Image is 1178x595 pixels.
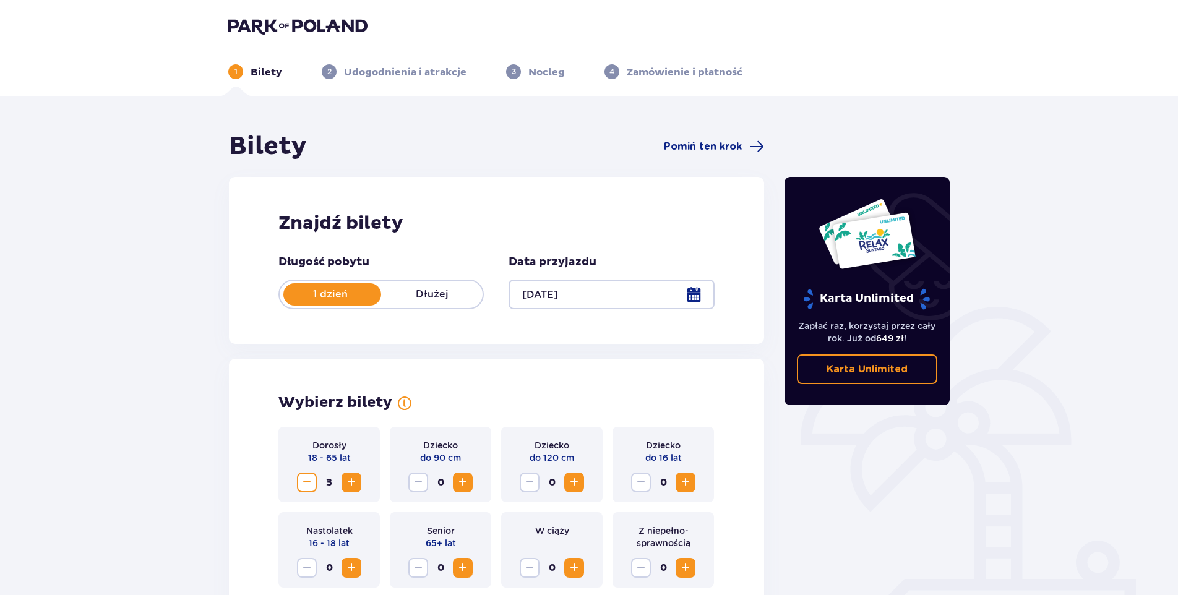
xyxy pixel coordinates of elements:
p: Dłużej [381,288,483,301]
p: Udogodnienia i atrakcje [344,66,466,79]
button: Zwiększ [342,473,361,492]
button: Zmniejsz [520,473,540,492]
p: 1 [234,66,238,77]
p: Senior [427,524,455,537]
p: Data przyjazdu [509,255,596,270]
p: 1 dzień [280,288,381,301]
p: W ciąży [535,524,569,537]
p: Karta Unlimited [827,362,908,376]
h2: Znajdź bilety [278,212,715,235]
p: Nastolatek [306,524,353,537]
button: Zmniejsz [408,473,428,492]
p: 3 [512,66,516,77]
p: Dziecko [646,439,681,452]
p: Z niepełno­sprawnością [622,524,704,549]
div: 3Nocleg [506,64,565,79]
button: Zwiększ [564,473,584,492]
p: Dziecko [423,439,458,452]
p: Dziecko [535,439,569,452]
p: 18 - 65 lat [308,452,351,464]
button: Zwiększ [342,558,361,578]
button: Zmniejsz [631,558,651,578]
img: Park of Poland logo [228,17,368,35]
p: do 120 cm [530,452,574,464]
button: Zwiększ [453,558,473,578]
div: 4Zamówienie i płatność [604,64,742,79]
span: Pomiń ten krok [664,140,742,153]
p: 4 [609,66,614,77]
p: 65+ lat [426,537,456,549]
span: 0 [319,558,339,578]
span: 649 zł [876,333,904,343]
span: 3 [319,473,339,492]
p: Zamówienie i płatność [627,66,742,79]
span: 0 [431,558,450,578]
button: Zwiększ [564,558,584,578]
p: do 90 cm [420,452,461,464]
button: Zmniejsz [408,558,428,578]
span: 0 [542,558,562,578]
div: 2Udogodnienia i atrakcje [322,64,466,79]
a: Pomiń ten krok [664,139,764,154]
button: Zwiększ [676,558,695,578]
span: 0 [653,558,673,578]
p: Długość pobytu [278,255,369,270]
p: Dorosły [312,439,346,452]
p: Zapłać raz, korzystaj przez cały rok. Już od ! [797,320,938,345]
button: Zmniejsz [297,473,317,492]
h2: Wybierz bilety [278,393,392,412]
p: Nocleg [528,66,565,79]
p: 16 - 18 lat [309,537,350,549]
div: 1Bilety [228,64,282,79]
p: 2 [327,66,332,77]
h1: Bilety [229,131,307,162]
span: 0 [542,473,562,492]
img: Dwie karty całoroczne do Suntago z napisem 'UNLIMITED RELAX', na białym tle z tropikalnymi liśćmi... [818,198,916,270]
p: Karta Unlimited [802,288,931,310]
span: 0 [431,473,450,492]
button: Zmniejsz [631,473,651,492]
button: Zmniejsz [297,558,317,578]
span: 0 [653,473,673,492]
p: do 16 lat [645,452,682,464]
button: Zwiększ [453,473,473,492]
p: Bilety [251,66,282,79]
button: Zwiększ [676,473,695,492]
a: Karta Unlimited [797,354,938,384]
button: Zmniejsz [520,558,540,578]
